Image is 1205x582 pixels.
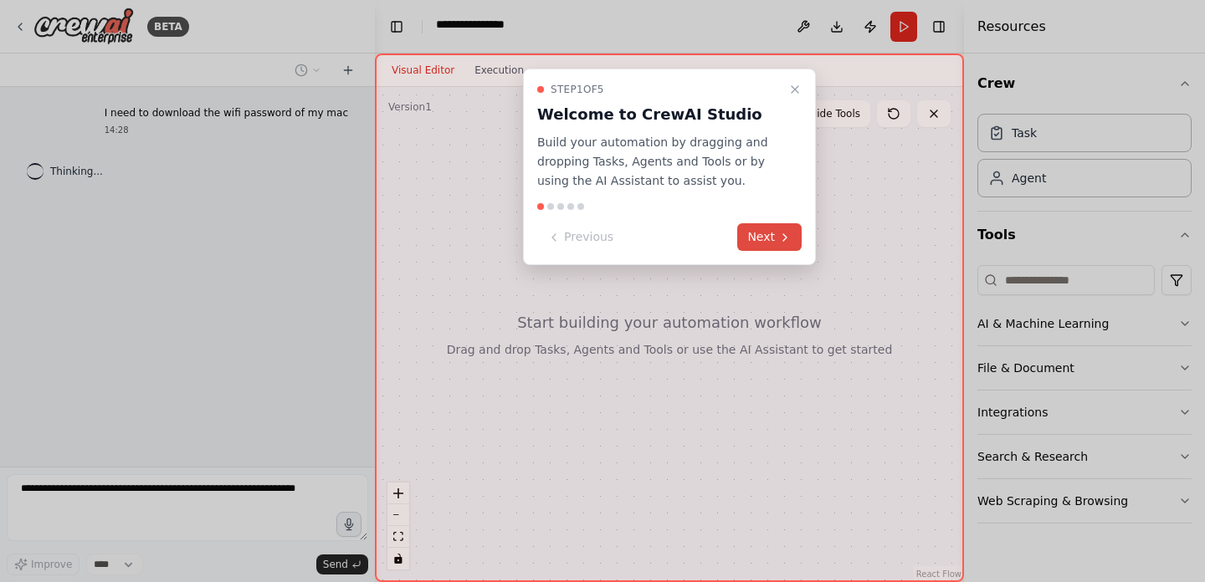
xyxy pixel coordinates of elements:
[551,83,604,96] span: Step 1 of 5
[537,133,782,190] p: Build your automation by dragging and dropping Tasks, Agents and Tools or by using the AI Assista...
[385,15,408,38] button: Hide left sidebar
[537,223,623,251] button: Previous
[537,103,782,126] h3: Welcome to CrewAI Studio
[785,79,805,100] button: Close walkthrough
[737,223,802,251] button: Next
